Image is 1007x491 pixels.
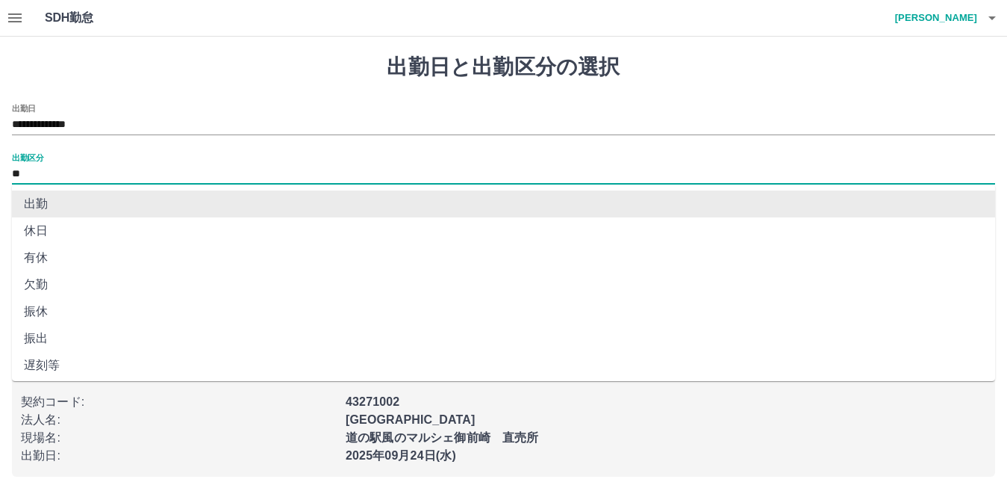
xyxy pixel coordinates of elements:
h1: 出勤日と出勤区分の選択 [12,55,995,80]
p: 出勤日 : [21,447,337,465]
p: 現場名 : [21,429,337,447]
b: [GEOGRAPHIC_DATA] [346,413,476,426]
label: 出勤日 [12,102,36,114]
li: 有休 [12,244,995,271]
li: 遅刻等 [12,352,995,379]
li: 振出 [12,325,995,352]
b: 道の駅風のマルシェ御前崎 直売所 [346,431,538,444]
li: 出勤 [12,191,995,217]
b: 2025年09月24日(水) [346,449,456,462]
li: 振休 [12,298,995,325]
li: 休日 [12,217,995,244]
p: 法人名 : [21,411,337,429]
b: 43271002 [346,395,399,408]
li: 休業 [12,379,995,406]
p: 契約コード : [21,393,337,411]
li: 欠勤 [12,271,995,298]
label: 出勤区分 [12,152,43,163]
